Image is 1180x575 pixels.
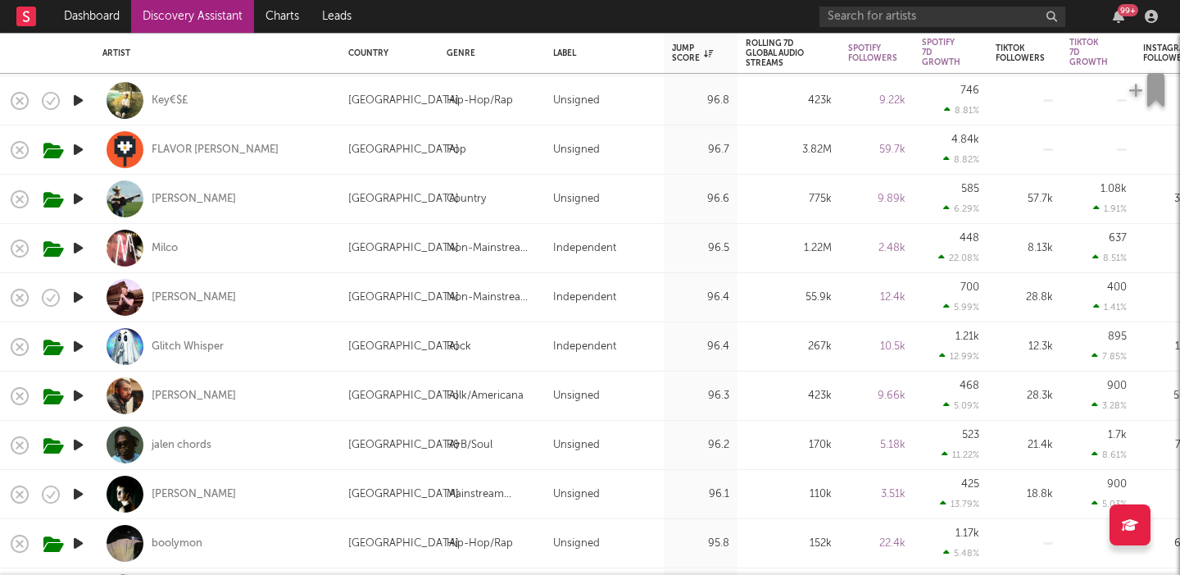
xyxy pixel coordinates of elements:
[672,386,729,406] div: 96.3
[940,499,979,509] div: 13.79 %
[348,337,459,357] div: [GEOGRAPHIC_DATA]
[152,143,279,157] a: FLAVOR [PERSON_NAME]
[1091,400,1127,411] div: 3.28 %
[1101,184,1127,194] div: 1.08k
[996,239,1053,258] div: 8.13k
[960,282,979,293] div: 700
[447,91,513,111] div: Hip-Hop/Rap
[746,91,832,111] div: 423k
[672,239,729,258] div: 96.5
[746,239,832,258] div: 1.22M
[348,386,459,406] div: [GEOGRAPHIC_DATA]
[960,381,979,391] div: 468
[447,436,492,455] div: R&B/Soul
[943,154,979,165] div: 8.82 %
[348,288,459,308] div: [GEOGRAPHIC_DATA]
[152,290,236,305] a: [PERSON_NAME]
[746,189,832,209] div: 775k
[848,91,905,111] div: 9.22k
[553,189,600,209] div: Unsigned
[942,450,979,460] div: 11.22 %
[1091,351,1127,362] div: 7.85 %
[348,48,422,58] div: Country
[996,485,1053,504] div: 18.8k
[152,241,178,256] div: Milco
[447,48,529,58] div: Genre
[672,436,729,455] div: 96.2
[348,189,459,209] div: [GEOGRAPHIC_DATA]
[447,239,537,258] div: Non-Mainstream Electronic
[819,7,1065,27] input: Search for artists
[955,331,979,342] div: 1.21k
[848,386,905,406] div: 9.66k
[996,436,1053,455] div: 21.4k
[938,253,979,263] div: 22.08 %
[348,436,459,455] div: [GEOGRAPHIC_DATA]
[848,239,905,258] div: 2.48k
[960,233,979,244] div: 448
[1093,302,1127,313] div: 1.41 %
[152,536,202,551] a: boolymon
[553,140,600,160] div: Unsigned
[1108,331,1127,342] div: 895
[955,528,979,539] div: 1.17k
[152,94,188,108] a: Key€$£
[348,140,459,160] div: [GEOGRAPHIC_DATA]
[1107,479,1127,490] div: 900
[951,135,979,145] div: 4.84k
[447,189,486,209] div: Country
[848,485,905,504] div: 3.51k
[746,140,832,160] div: 3.82M
[152,389,236,404] a: [PERSON_NAME]
[961,184,979,194] div: 585
[1118,4,1138,16] div: 99 +
[1107,282,1127,293] div: 400
[746,288,832,308] div: 55.9k
[848,189,905,209] div: 9.89k
[152,438,211,453] a: jalen chords
[939,351,979,362] div: 12.99 %
[943,400,979,411] div: 5.09 %
[1108,430,1127,440] div: 1.7k
[746,436,832,455] div: 170k
[848,337,905,357] div: 10.5k
[672,288,729,308] div: 96.4
[672,534,729,554] div: 95.8
[447,386,524,406] div: Folk/Americana
[943,548,979,559] div: 5.48 %
[447,337,471,357] div: Rock
[348,534,459,554] div: [GEOGRAPHIC_DATA]
[152,192,236,207] div: [PERSON_NAME]
[152,487,236,502] a: [PERSON_NAME]
[962,430,979,440] div: 523
[1113,10,1124,23] button: 99+
[996,43,1045,63] div: Tiktok Followers
[1069,38,1108,67] div: Tiktok 7D Growth
[746,386,832,406] div: 423k
[447,485,537,504] div: Mainstream Electronic
[553,288,616,308] div: Independent
[1091,499,1127,509] div: 5.03 %
[1092,253,1127,263] div: 8.51 %
[996,337,1053,357] div: 12.3k
[553,48,647,58] div: Label
[1091,450,1127,460] div: 8.61 %
[848,140,905,160] div: 59.7k
[1109,233,1127,244] div: 637
[996,288,1053,308] div: 28.8k
[447,140,466,160] div: Pop
[348,239,459,258] div: [GEOGRAPHIC_DATA]
[996,189,1053,209] div: 57.7k
[848,43,897,63] div: Spotify Followers
[848,436,905,455] div: 5.18k
[922,38,960,67] div: Spotify 7D Growth
[672,485,729,504] div: 96.1
[1107,381,1127,391] div: 900
[746,534,832,554] div: 152k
